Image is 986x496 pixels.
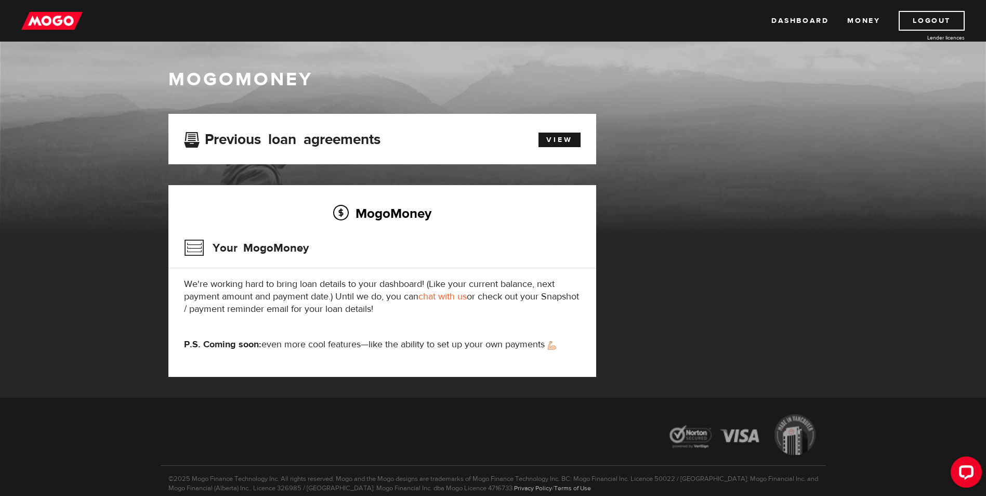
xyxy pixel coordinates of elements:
h3: Your MogoMoney [184,234,309,262]
a: View [538,133,581,147]
h1: MogoMoney [168,69,818,90]
a: Dashboard [771,11,829,31]
a: Logout [899,11,965,31]
p: We're working hard to bring loan details to your dashboard! (Like your current balance, next paym... [184,278,581,316]
iframe: LiveChat chat widget [942,452,986,496]
a: Terms of Use [554,484,591,492]
img: mogo_logo-11ee424be714fa7cbb0f0f49df9e16ec.png [21,11,83,31]
img: legal-icons-92a2ffecb4d32d839781d1b4e4802d7b.png [660,407,826,465]
a: Privacy Policy [514,484,552,492]
img: strong arm emoji [548,341,556,350]
a: Lender licences [887,34,965,42]
p: even more cool features—like the ability to set up your own payments [184,338,581,351]
strong: P.S. Coming soon: [184,338,261,350]
h2: MogoMoney [184,202,581,224]
a: Money [847,11,880,31]
p: ©2025 Mogo Finance Technology Inc. All rights reserved. Mogo and the Mogo designs are trademarks ... [161,465,826,493]
h3: Previous loan agreements [184,131,380,145]
a: chat with us [418,291,467,303]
